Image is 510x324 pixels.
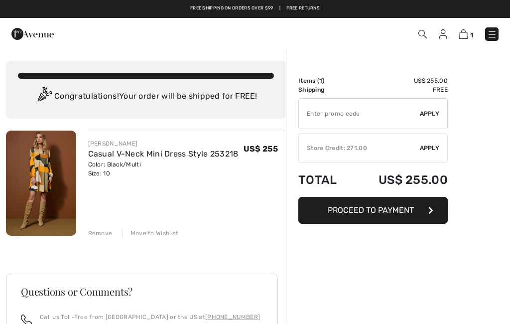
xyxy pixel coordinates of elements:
td: US$ 255.00 [352,76,448,85]
td: Free [352,85,448,94]
a: [PHONE_NUMBER] [205,314,260,321]
td: Shipping [298,85,352,94]
td: Items ( ) [298,76,352,85]
a: Free shipping on orders over $99 [190,5,273,12]
div: Congratulations! Your order will be shipped for FREE! [18,87,274,107]
button: Proceed to Payment [298,197,448,224]
p: Call us Toll-Free from [GEOGRAPHIC_DATA] or the US at [40,313,260,322]
a: 1ère Avenue [11,28,54,38]
img: Menu [487,29,497,39]
td: Total [298,163,352,197]
img: 1ère Avenue [11,24,54,44]
h3: Questions or Comments? [21,287,263,297]
span: Apply [420,109,440,118]
img: My Info [439,29,447,39]
div: Color: Black/Multi Size: 10 [88,160,239,178]
span: Apply [420,144,440,153]
span: | [279,5,280,12]
img: Casual V-Neck Mini Dress Style 253218 [6,131,76,236]
a: 1 [459,28,473,40]
input: Promo code [299,99,420,129]
div: Remove [88,229,113,238]
a: Casual V-Neck Mini Dress Style 253218 [88,149,239,159]
img: Congratulation2.svg [34,87,54,107]
span: 1 [319,77,322,84]
span: US$ 255 [244,144,278,154]
div: Store Credit: 271.00 [299,144,420,153]
img: Search [418,30,427,38]
div: [PERSON_NAME] [88,139,239,148]
td: US$ 255.00 [352,163,448,197]
span: 1 [470,31,473,39]
a: Free Returns [286,5,320,12]
div: Move to Wishlist [122,229,179,238]
span: Proceed to Payment [328,205,414,215]
img: Shopping Bag [459,29,468,39]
